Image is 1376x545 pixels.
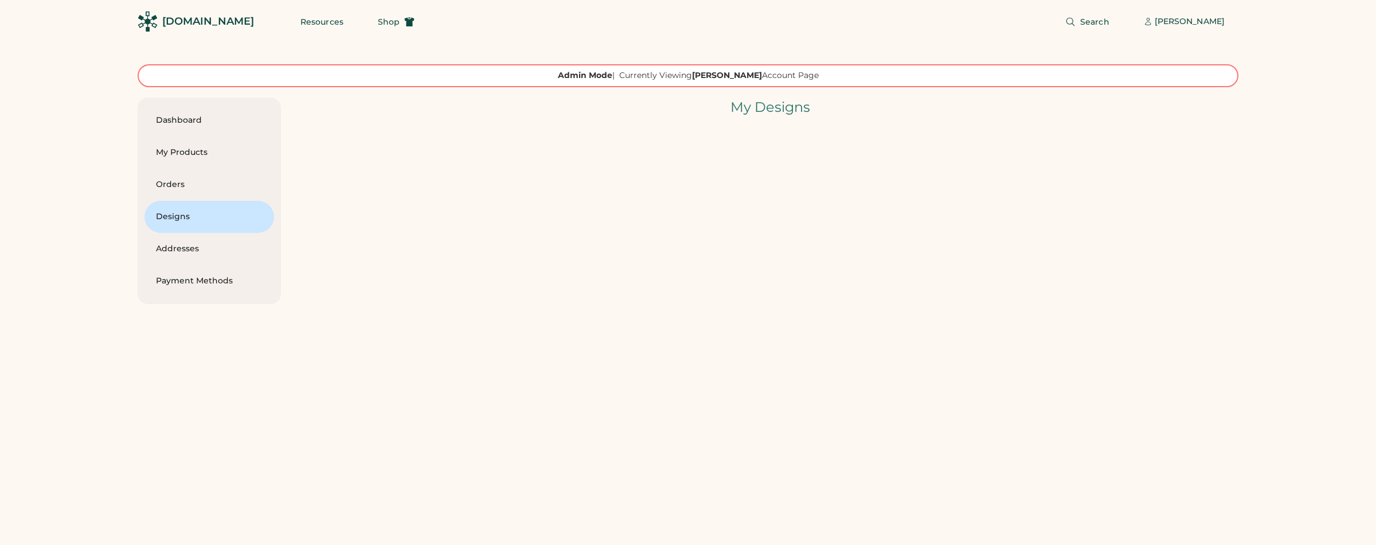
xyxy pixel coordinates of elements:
button: Resources [287,10,357,33]
strong: [PERSON_NAME] [692,70,762,80]
div: [DOMAIN_NAME] [162,14,254,29]
div: Payment Methods [156,275,263,287]
div: Orders [156,179,263,190]
div: Dashboard [156,115,263,126]
button: Shop [364,10,428,33]
div: Addresses [156,243,263,255]
div: Designs [156,211,263,223]
div: [PERSON_NAME] [1155,16,1225,28]
div: My Products [156,147,263,158]
div: | Currently Viewing Account Page [558,70,819,81]
span: Shop [378,18,400,26]
button: Search [1051,10,1123,33]
div: My Designs [302,98,1238,117]
span: Search [1080,18,1109,26]
img: Rendered Logo - Screens [138,11,158,32]
strong: Admin Mode [558,70,612,80]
